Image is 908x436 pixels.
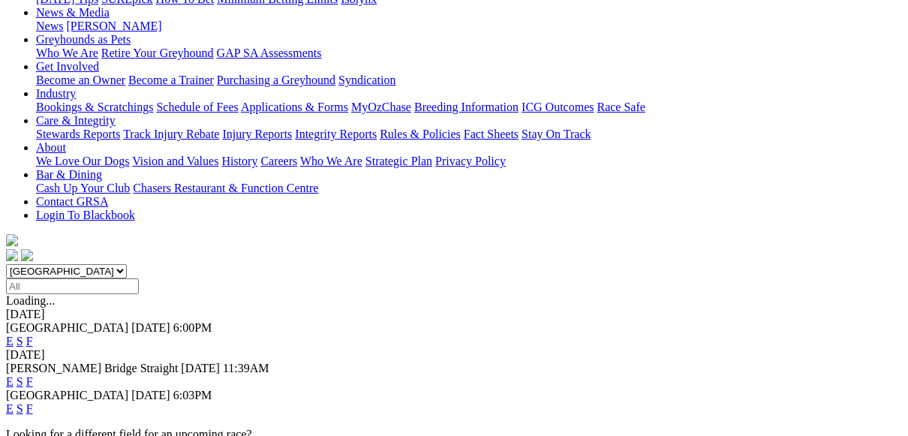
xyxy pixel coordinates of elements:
a: About [36,141,66,154]
a: Chasers Restaurant & Function Centre [133,182,318,194]
a: Fact Sheets [464,128,519,140]
span: [PERSON_NAME] Bridge Straight [6,362,178,374]
a: Who We Are [36,47,98,59]
a: Injury Reports [222,128,292,140]
a: News & Media [36,6,110,19]
a: Greyhounds as Pets [36,33,131,46]
img: twitter.svg [21,249,33,261]
a: Privacy Policy [435,155,506,167]
a: Stewards Reports [36,128,120,140]
span: 6:00PM [173,321,212,334]
a: F [26,375,33,388]
a: Get Involved [36,60,99,73]
img: logo-grsa-white.png [6,234,18,246]
div: Industry [36,101,902,114]
a: Bookings & Scratchings [36,101,153,113]
a: ICG Outcomes [522,101,594,113]
a: Stay On Track [522,128,591,140]
a: News [36,20,63,32]
input: Select date [6,278,139,294]
a: E [6,375,14,388]
a: Purchasing a Greyhound [217,74,335,86]
img: facebook.svg [6,249,18,261]
div: Greyhounds as Pets [36,47,902,60]
a: E [6,335,14,347]
div: [DATE] [6,348,902,362]
a: Become a Trainer [128,74,214,86]
a: Breeding Information [414,101,519,113]
div: Bar & Dining [36,182,902,195]
a: Login To Blackbook [36,209,135,221]
a: MyOzChase [351,101,411,113]
span: [DATE] [131,321,170,334]
span: Loading... [6,294,55,307]
a: F [26,335,33,347]
span: 11:39AM [223,362,269,374]
div: [DATE] [6,308,902,321]
a: Strategic Plan [365,155,432,167]
a: Industry [36,87,76,100]
div: Care & Integrity [36,128,902,141]
a: Schedule of Fees [156,101,238,113]
a: Cash Up Your Club [36,182,130,194]
a: Who We Are [300,155,362,167]
a: [PERSON_NAME] [66,20,161,32]
a: Integrity Reports [295,128,377,140]
a: History [221,155,257,167]
a: S [17,402,23,415]
a: Retire Your Greyhound [101,47,214,59]
a: Applications & Forms [241,101,348,113]
a: S [17,335,23,347]
span: [DATE] [181,362,220,374]
a: Track Injury Rebate [123,128,219,140]
a: Bar & Dining [36,168,102,181]
div: Get Involved [36,74,902,87]
span: [GEOGRAPHIC_DATA] [6,321,128,334]
span: [DATE] [131,389,170,401]
a: Rules & Policies [380,128,461,140]
div: News & Media [36,20,902,33]
span: 6:03PM [173,389,212,401]
a: E [6,402,14,415]
a: We Love Our Dogs [36,155,129,167]
a: Syndication [338,74,395,86]
div: About [36,155,902,168]
a: GAP SA Assessments [217,47,322,59]
a: Contact GRSA [36,195,108,208]
a: Become an Owner [36,74,125,86]
a: Race Safe [597,101,645,113]
a: S [17,375,23,388]
span: [GEOGRAPHIC_DATA] [6,389,128,401]
a: F [26,402,33,415]
a: Careers [260,155,297,167]
a: Care & Integrity [36,114,116,127]
a: Vision and Values [132,155,218,167]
